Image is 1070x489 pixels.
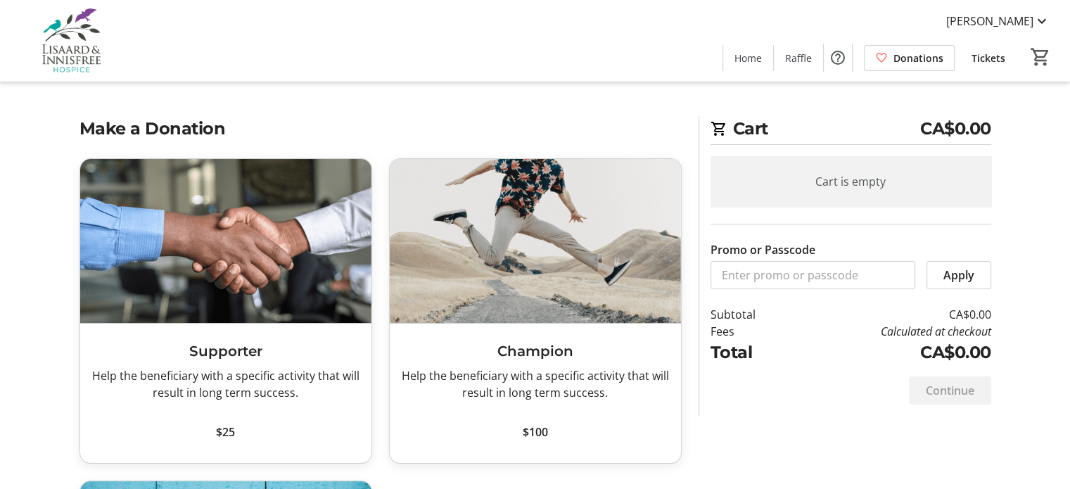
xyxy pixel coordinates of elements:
td: Total [711,340,792,365]
div: Help the beneficiary with a specific activity that will result in long term success. [401,367,670,401]
a: Donations [864,45,955,71]
button: $100 [401,418,670,446]
span: Tickets [972,51,1005,65]
td: Fees [711,323,792,340]
span: Donations [893,51,943,65]
h3: Supporter [91,341,360,362]
label: Promo or Passcode [711,241,815,258]
span: Apply [943,267,974,284]
div: Help the beneficiary with a specific activity that will result in long term success. [91,367,360,401]
td: Calculated at checkout [791,323,991,340]
span: $25 [216,424,235,440]
img: Lisaard & Innisfree Hospice's Logo [8,6,134,76]
button: Cart [1028,44,1053,70]
td: Subtotal [711,306,792,323]
span: Home [734,51,762,65]
button: Help [824,44,852,72]
h2: Cart [711,116,991,145]
td: CA$0.00 [791,306,991,323]
div: Cart is empty [711,156,991,207]
a: Home [723,45,773,71]
h2: Make a Donation [79,116,682,141]
button: Apply [926,261,991,289]
td: CA$0.00 [791,340,991,365]
span: CA$0.00 [920,116,991,141]
img: Supporter [80,159,371,323]
button: [PERSON_NAME] [935,10,1062,32]
a: Tickets [960,45,1017,71]
img: Champion [390,159,681,323]
a: Raffle [774,45,823,71]
h3: Champion [401,341,670,362]
span: $100 [523,424,548,440]
button: $25 [91,418,360,446]
span: Raffle [785,51,812,65]
span: [PERSON_NAME] [946,13,1033,30]
input: Enter promo or passcode [711,261,915,289]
